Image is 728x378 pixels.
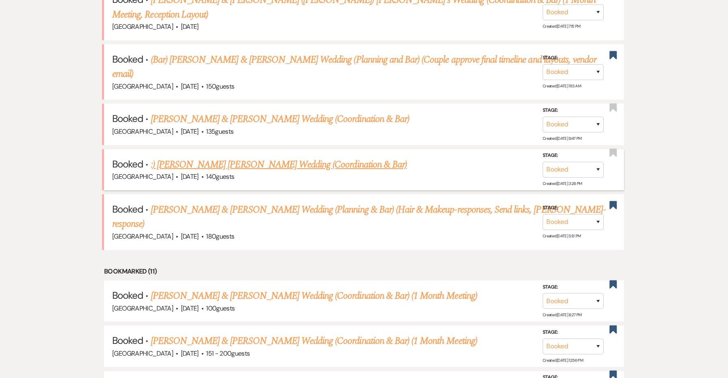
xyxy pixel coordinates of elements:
span: Booked [112,334,143,347]
span: [GEOGRAPHIC_DATA] [112,304,173,313]
a: [PERSON_NAME] & [PERSON_NAME] Wedding (Coordination & Bar) (1 Month Meeting) [151,334,477,348]
span: 100 guests [206,304,235,313]
span: Booked [112,203,143,215]
label: Stage: [543,328,604,337]
span: Booked [112,112,143,125]
span: [GEOGRAPHIC_DATA] [112,232,173,241]
label: Stage: [543,54,604,63]
span: [DATE] [181,22,199,31]
span: Created: [DATE] 11:13 AM [543,83,581,89]
span: [GEOGRAPHIC_DATA] [112,82,173,91]
span: Created: [DATE] 9:47 PM [543,136,582,141]
span: [DATE] [181,304,199,313]
a: (Bar) [PERSON_NAME] & [PERSON_NAME] Wedding (Planning and Bar) (Couple approve final timeline and... [112,52,596,82]
span: Booked [112,53,143,65]
a: [PERSON_NAME] & [PERSON_NAME] Wedding (Coordination & Bar) [151,112,409,126]
a: :) [PERSON_NAME] [PERSON_NAME] Wedding (Coordination & Bar) [151,157,407,172]
span: 150 guests [206,82,234,91]
span: [GEOGRAPHIC_DATA] [112,172,173,181]
span: [GEOGRAPHIC_DATA] [112,349,173,358]
span: [DATE] [181,172,199,181]
span: 135 guests [206,127,233,136]
label: Stage: [543,204,604,213]
span: [DATE] [181,127,199,136]
span: 140 guests [206,172,234,181]
span: Created: [DATE] 7:15 PM [543,24,580,29]
a: [PERSON_NAME] & [PERSON_NAME] Wedding (Planning & Bar) (Hair & Makeup-responses, Send links, [PER... [112,202,606,232]
span: [GEOGRAPHIC_DATA] [112,127,173,136]
a: [PERSON_NAME] & [PERSON_NAME] Wedding (Coordination & Bar) (1 Month Meeting) [151,289,477,303]
span: [DATE] [181,82,199,91]
span: 151 - 200 guests [206,349,250,358]
label: Stage: [543,283,604,292]
span: 180 guests [206,232,234,241]
span: Created: [DATE] 3:28 PM [543,181,582,186]
span: [DATE] [181,232,199,241]
label: Stage: [543,106,604,115]
li: Bookmarked (11) [104,266,624,277]
label: Stage: [543,151,604,160]
span: [GEOGRAPHIC_DATA] [112,22,173,31]
span: Booked [112,158,143,170]
span: Created: [DATE] 12:56 PM [543,358,583,363]
span: Booked [112,289,143,302]
span: Created: [DATE] 5:13 PM [543,233,581,239]
span: [DATE] [181,349,199,358]
span: Created: [DATE] 8:27 PM [543,312,582,317]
